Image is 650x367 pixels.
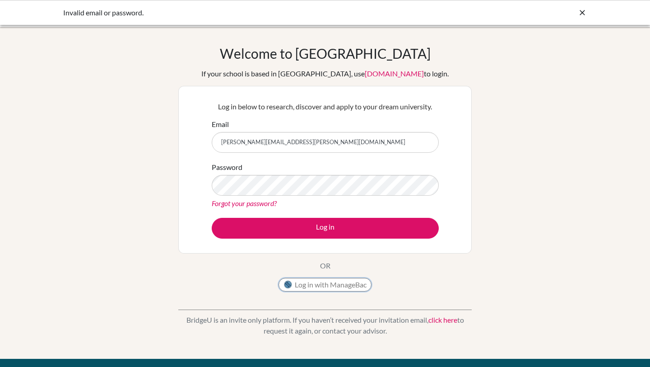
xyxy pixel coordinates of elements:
[320,260,330,271] p: OR
[365,69,424,78] a: [DOMAIN_NAME]
[212,119,229,130] label: Email
[178,315,472,336] p: BridgeU is an invite only platform. If you haven’t received your invitation email, to request it ...
[279,278,371,292] button: Log in with ManageBac
[212,101,439,112] p: Log in below to research, discover and apply to your dream university.
[212,199,277,207] a: Forgot your password?
[201,68,449,79] div: If your school is based in [GEOGRAPHIC_DATA], use to login.
[428,315,457,324] a: click here
[220,45,431,61] h1: Welcome to [GEOGRAPHIC_DATA]
[212,162,242,173] label: Password
[63,7,451,18] div: Invalid email or password.
[212,218,439,239] button: Log in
